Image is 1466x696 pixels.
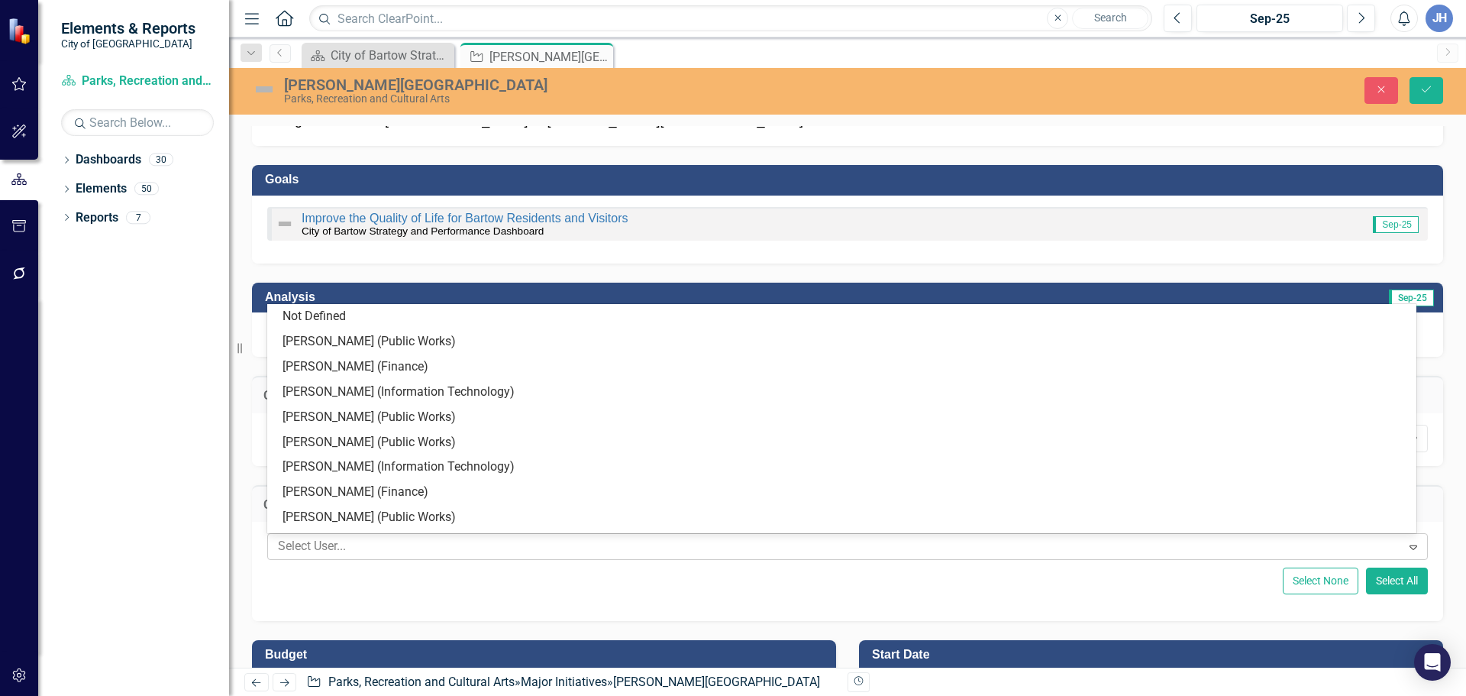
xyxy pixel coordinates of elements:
[1094,11,1127,24] span: Search
[283,458,1407,476] div: [PERSON_NAME] (Information Technology)
[284,93,920,105] div: Parks, Recreation and Cultural Arts
[61,109,214,136] input: Search Below...
[302,225,544,237] small: City of Bartow Strategy and Performance Dashboard
[283,409,1407,426] div: [PERSON_NAME] (Public Works)
[1389,290,1434,306] span: Sep-25
[265,173,1435,186] h3: Goals
[1202,10,1338,28] div: Sep-25
[284,76,920,93] div: [PERSON_NAME][GEOGRAPHIC_DATA]
[149,154,173,167] div: 30
[1414,644,1451,681] div: Open Intercom Messenger
[489,47,609,66] div: [PERSON_NAME][GEOGRAPHIC_DATA]
[1196,5,1343,32] button: Sep-25
[8,18,34,44] img: ClearPoint Strategy
[521,675,607,689] a: Major Initiatives
[1366,568,1428,594] button: Select All
[1426,5,1453,32] button: JH
[283,384,1407,401] div: [PERSON_NAME] (Information Technology)
[283,333,1407,351] div: [PERSON_NAME] (Public Works)
[613,675,820,689] div: [PERSON_NAME][GEOGRAPHIC_DATA]
[76,180,127,198] a: Elements
[306,674,836,691] div: » »
[302,212,628,225] a: Improve the Quality of Life for Bartow Residents and Visitors
[283,308,1407,325] div: Not Defined
[872,648,1435,662] h3: Start Date
[283,358,1407,376] div: [PERSON_NAME] (Finance)
[328,675,515,689] a: Parks, Recreation and Cultural Arts
[305,46,450,65] a: City of Bartow Strategy and Performance Dashboard
[309,5,1152,32] input: Search ClearPoint...
[263,389,1432,403] h3: Owner
[134,183,159,196] div: 50
[1072,8,1148,29] button: Search
[265,648,828,662] h3: Budget
[76,209,118,227] a: Reports
[61,37,195,50] small: City of [GEOGRAPHIC_DATA]
[276,215,294,233] img: Not Defined
[331,46,450,65] div: City of Bartow Strategy and Performance Dashboard
[265,290,873,304] h3: Analysis
[61,73,214,90] a: Parks, Recreation and Cultural Arts
[1283,568,1358,594] button: Select None
[76,151,141,169] a: Dashboards
[283,484,1407,501] div: [PERSON_NAME] (Finance)
[252,77,276,102] img: Not Defined
[1373,216,1419,233] span: Sep-25
[126,211,150,224] div: 7
[263,498,1432,512] h3: Collaborators
[61,19,195,37] span: Elements & Reports
[283,434,1407,452] div: [PERSON_NAME] (Public Works)
[283,509,1407,526] div: [PERSON_NAME] (Public Works)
